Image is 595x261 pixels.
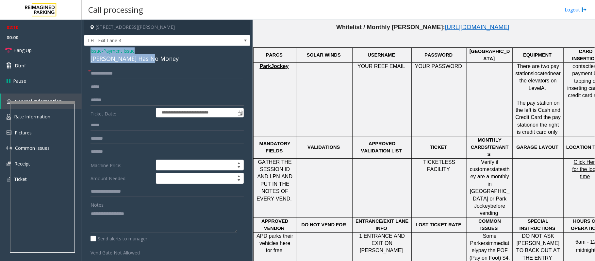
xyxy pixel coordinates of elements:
[234,160,243,165] span: Increase value
[520,218,555,231] span: SPECIAL INSTRUCTIONS
[234,173,243,178] span: Increase value
[89,160,154,171] label: Machine Price:
[307,52,341,58] span: SOLAR WINDS
[256,233,293,253] span: APD parks their vehicles here for free
[516,145,558,150] span: GARAGE LAYOUT
[7,114,11,120] img: 'icon'
[534,71,551,76] span: located
[301,222,346,227] span: DO NOT VEND FOR
[445,25,509,30] a: [URL][DOMAIN_NAME]
[85,2,146,18] h3: Call processing
[7,176,11,182] img: 'icon'
[491,166,505,172] span: states
[471,137,509,157] span: MONTHLY CARDS/TENANTS
[91,235,147,242] label: Send alerts to manager
[470,233,497,246] span: Some Parkers
[359,233,405,253] span: 1 ENTRANCE AND EXIT ON [PERSON_NAME]
[472,240,509,253] span: immediately
[582,6,587,13] img: logout
[565,6,587,13] a: Logout
[357,63,405,69] span: YOUR REEF EMAIL
[84,35,217,46] span: LH - Exit Lane 4
[416,222,461,227] span: LOST TICKET RATE
[15,62,26,69] span: Dtmf
[415,63,462,69] span: YOUR PASSWORD
[91,199,105,208] label: Notes:
[266,52,283,58] span: PARCS
[520,71,561,91] span: near the elevators on Level
[480,203,505,216] span: before vending
[102,48,135,54] span: -
[13,78,26,84] span: Pause
[89,173,154,184] label: Amount Needed:
[260,63,289,69] span: ParkJockey
[479,218,501,231] span: COMMON ISSUES
[7,99,11,104] img: 'icon'
[261,218,288,231] span: APPROVED VENDOR
[368,52,395,58] span: USERNAME
[517,122,559,135] span: on the right is credit card only
[7,162,11,166] img: 'icon'
[84,20,250,35] h4: [STREET_ADDRESS][PERSON_NAME]
[15,98,62,104] span: General Information
[523,52,552,58] span: EQUIPMENT
[236,108,243,117] span: Toggle popup
[515,100,561,128] span: The pay station on the left is Cash and Credit Card the pay station
[89,108,154,118] label: Ticket Date:
[260,64,289,69] a: ParkJockey
[256,159,292,201] span: GATHER THE SESSION ID AND LPN AND PUT IN THE NOTES OF EVERY VEND.
[91,47,102,54] span: Issue
[7,146,12,151] img: 'icon'
[234,165,243,170] span: Decrease value
[445,24,509,30] span: [URL][DOMAIN_NAME]
[89,247,154,256] label: Vend Gate Not Allowed
[516,233,560,261] span: DO NOT ASK [PERSON_NAME] TO BACK OUT AT THE ENTRY
[541,85,546,91] span: A.
[430,145,447,150] span: TICKET
[103,47,135,54] span: Payment Issue
[259,141,290,153] span: MANDATORY FIELDS
[424,52,453,58] span: PASSWORD
[572,64,575,69] span: C
[307,145,340,150] span: VALIDATIONS
[1,94,82,109] a: General Information
[91,54,244,63] div: [PERSON_NAME] Has No Money
[13,47,32,54] span: Hang Up
[470,49,510,61] span: [GEOGRAPHIC_DATA]
[7,130,11,135] img: 'icon'
[336,24,445,30] span: Whitelist / Monthly [PERSON_NAME]:
[361,141,402,153] span: APPROVED VALIDATION LIST
[355,218,408,231] span: ENTRANCE/EXIT LANE INFO
[234,178,243,183] span: Decrease value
